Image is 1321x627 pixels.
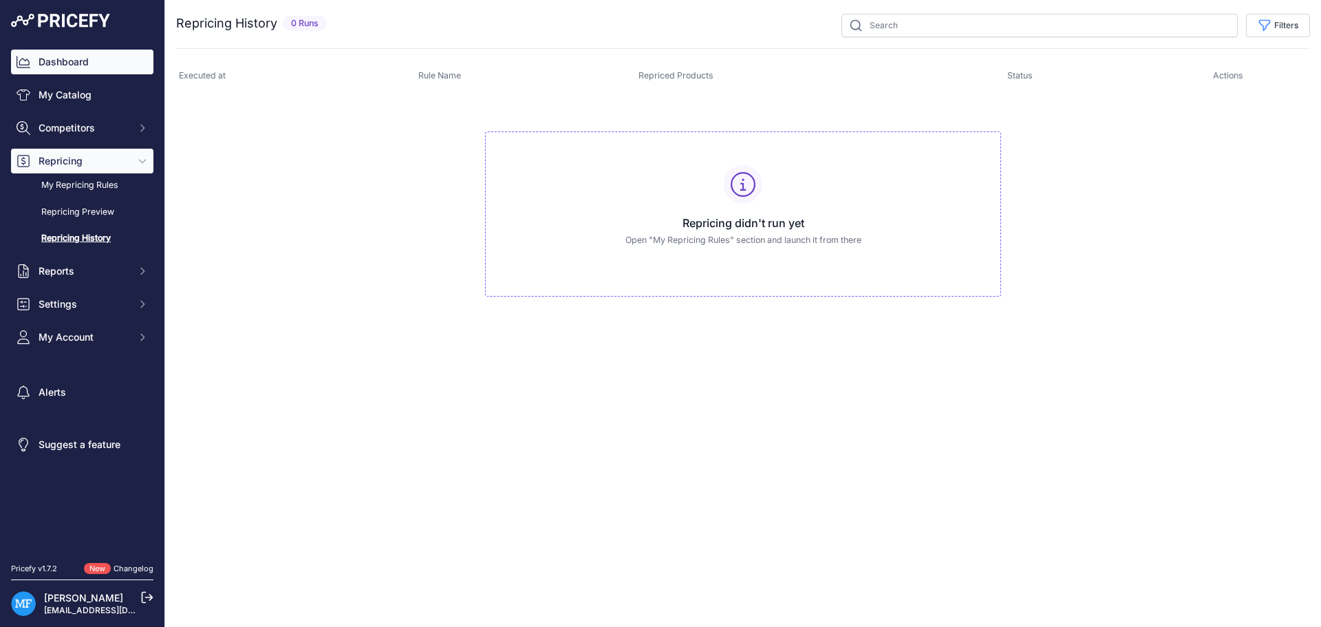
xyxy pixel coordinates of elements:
span: My Account [39,330,129,344]
a: Repricing Preview [11,200,153,224]
span: Rule Name [418,70,461,81]
span: Executed at [179,70,226,81]
a: My Catalog [11,83,153,107]
button: Reports [11,259,153,284]
button: My Account [11,325,153,350]
a: Alerts [11,380,153,405]
span: Status [1007,70,1033,81]
a: Changelog [114,564,153,573]
nav: Sidebar [11,50,153,546]
p: Open "My Repricing Rules" section and launch it from there [497,234,989,247]
button: Settings [11,292,153,317]
a: Suggest a feature [11,432,153,457]
button: Repricing [11,149,153,173]
a: Dashboard [11,50,153,74]
a: [EMAIL_ADDRESS][DOMAIN_NAME] [44,605,188,615]
span: Repriced Products [638,70,713,81]
span: Repricing [39,154,129,168]
div: Pricefy v1.7.2 [11,563,57,575]
span: Actions [1213,70,1243,81]
span: Reports [39,264,129,278]
span: 0 Runs [283,16,327,32]
span: New [84,563,111,575]
button: Filters [1246,14,1310,37]
span: Settings [39,297,129,311]
a: My Repricing Rules [11,173,153,198]
a: [PERSON_NAME] [44,592,123,604]
a: Repricing History [11,226,153,251]
input: Search [841,14,1238,37]
h2: Repricing History [176,14,277,33]
img: Pricefy Logo [11,14,110,28]
h3: Repricing didn't run yet [497,215,989,231]
span: Competitors [39,121,129,135]
button: Competitors [11,116,153,140]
